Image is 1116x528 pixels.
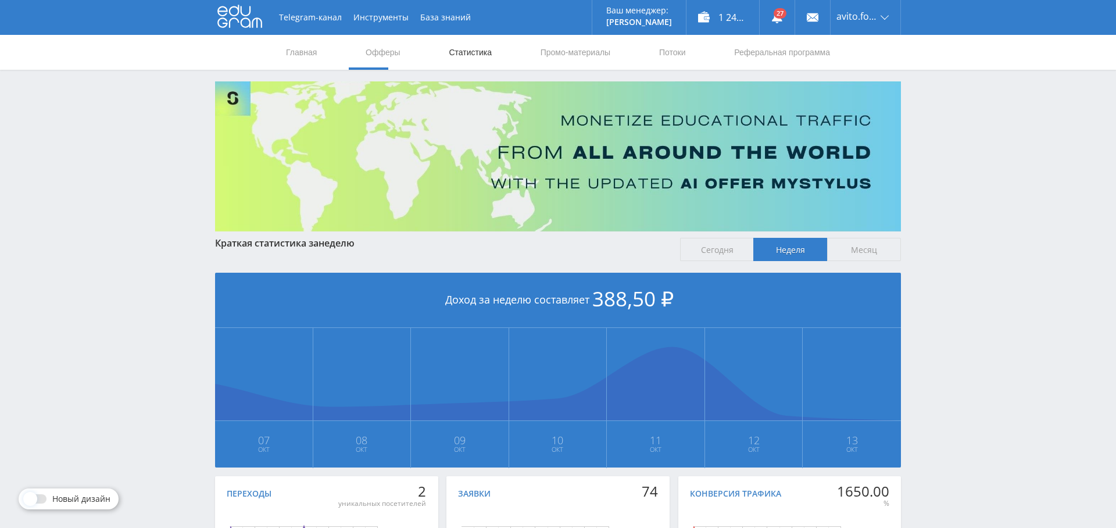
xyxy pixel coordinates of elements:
[733,35,831,70] a: Реферальная программа
[338,483,426,500] div: 2
[458,489,491,498] div: Заявки
[227,489,271,498] div: Переходы
[314,436,410,445] span: 08
[642,483,658,500] div: 74
[606,6,672,15] p: Ваш менеджер:
[837,483,889,500] div: 1650.00
[52,494,110,504] span: Новый дизайн
[827,238,901,261] span: Месяц
[539,35,611,70] a: Промо-материалы
[607,445,704,454] span: Окт
[510,436,606,445] span: 10
[836,12,877,21] span: avito.formulatraffica26
[607,436,704,445] span: 11
[412,436,508,445] span: 09
[285,35,318,70] a: Главная
[314,445,410,454] span: Окт
[215,81,901,231] img: Banner
[215,238,668,248] div: Краткая статистика за
[338,499,426,508] div: уникальных посетителей
[216,436,312,445] span: 07
[592,285,674,312] span: 388,50 ₽
[706,436,802,445] span: 12
[658,35,687,70] a: Потоки
[680,238,754,261] span: Сегодня
[319,237,355,249] span: неделю
[690,489,781,498] div: Конверсия трафика
[706,445,802,454] span: Окт
[803,436,900,445] span: 13
[606,17,672,27] p: [PERSON_NAME]
[753,238,827,261] span: Неделя
[215,273,901,328] div: Доход за неделю составляет
[364,35,402,70] a: Офферы
[837,499,889,508] div: %
[216,445,312,454] span: Окт
[803,445,900,454] span: Окт
[448,35,493,70] a: Статистика
[412,445,508,454] span: Окт
[510,445,606,454] span: Окт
